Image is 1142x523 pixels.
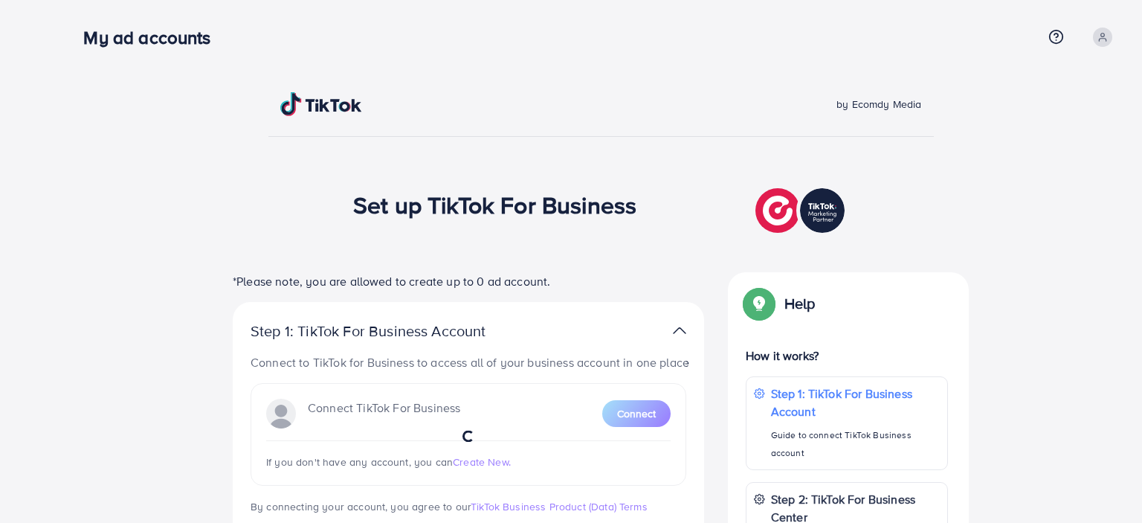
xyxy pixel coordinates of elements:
p: Help [784,295,816,312]
p: Guide to connect TikTok Business account [771,426,940,462]
h3: My ad accounts [83,27,222,48]
p: How it works? [746,347,948,365]
img: Popup guide [746,290,772,317]
p: Step 1: TikTok For Business Account [771,385,940,420]
h1: Set up TikTok For Business [353,190,636,219]
img: TikTok partner [755,185,848,237]
span: by Ecomdy Media [836,97,921,112]
p: Step 1: TikTok For Business Account [251,322,533,340]
img: TikTok [280,92,362,116]
img: TikTok partner [673,320,686,341]
p: *Please note, you are allowed to create up to 0 ad account. [233,272,704,290]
